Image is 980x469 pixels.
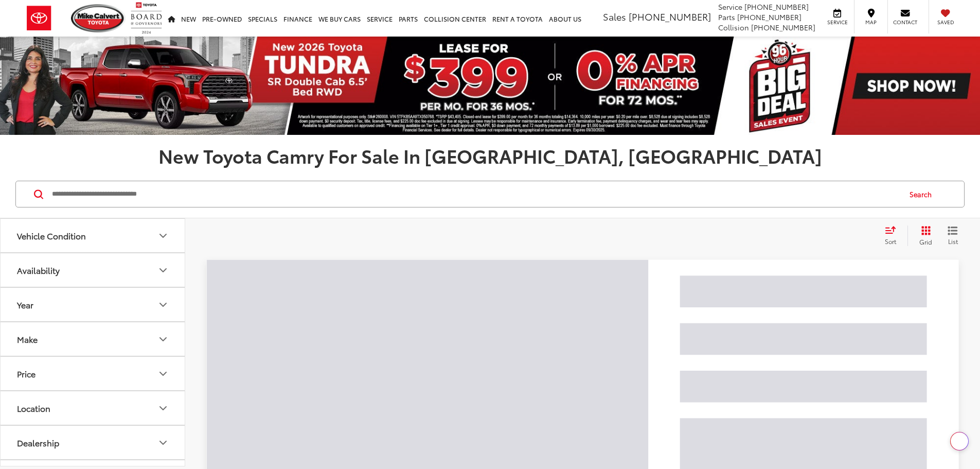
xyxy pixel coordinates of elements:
[71,4,126,32] img: Mike Calvert Toyota
[17,300,33,309] div: Year
[157,264,169,276] div: Availability
[718,12,735,22] span: Parts
[826,19,849,26] span: Service
[157,230,169,242] div: Vehicle Condition
[948,237,958,246] span: List
[17,369,35,378] div: Price
[17,403,50,413] div: Location
[934,19,957,26] span: Saved
[1,322,186,356] button: MakeMake
[893,19,917,26] span: Contact
[157,402,169,414] div: Location
[157,299,169,311] div: Year
[17,265,60,275] div: Availability
[1,357,186,390] button: PricePrice
[17,231,86,240] div: Vehicle Condition
[1,253,186,287] button: AvailabilityAvailability
[860,19,882,26] span: Map
[744,2,809,12] span: [PHONE_NUMBER]
[17,438,59,447] div: Dealership
[940,225,966,246] button: List View
[157,437,169,449] div: Dealership
[1,391,186,425] button: LocationLocation
[1,288,186,321] button: YearYear
[737,12,801,22] span: [PHONE_NUMBER]
[157,368,169,380] div: Price
[51,182,900,206] input: Search by Make, Model, or Keyword
[885,237,896,246] span: Sort
[17,334,38,344] div: Make
[157,333,169,345] div: Make
[1,219,186,252] button: Vehicle ConditionVehicle Condition
[900,181,947,207] button: Search
[1,426,186,459] button: DealershipDealership
[629,10,711,23] span: [PHONE_NUMBER]
[880,225,907,246] button: Select sort value
[751,22,815,32] span: [PHONE_NUMBER]
[603,10,626,23] span: Sales
[919,237,932,246] span: Grid
[718,22,749,32] span: Collision
[907,225,940,246] button: Grid View
[718,2,742,12] span: Service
